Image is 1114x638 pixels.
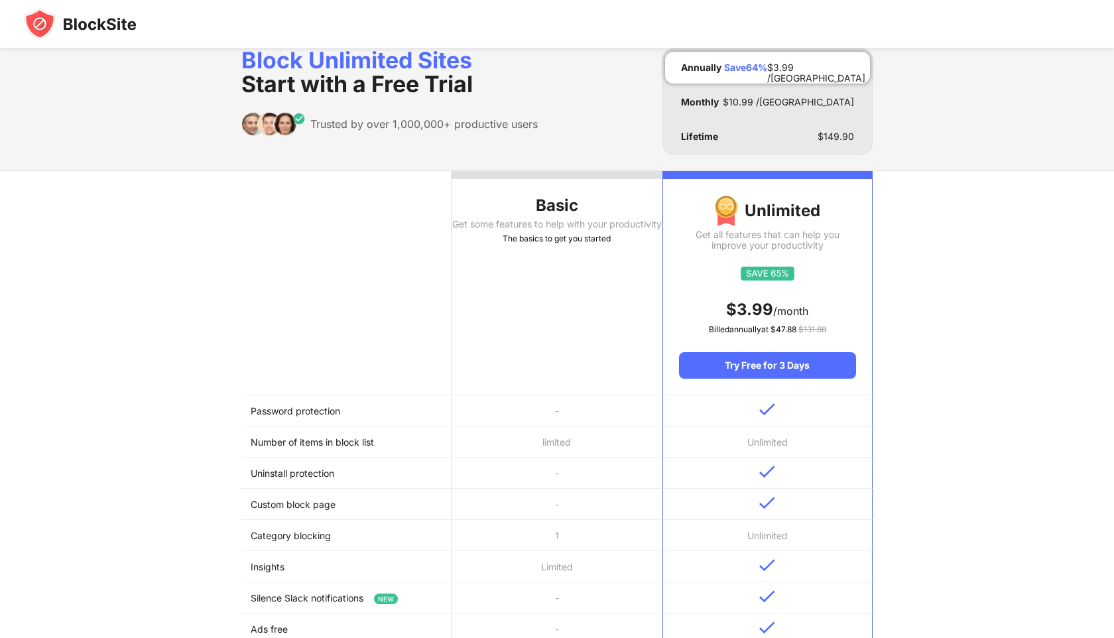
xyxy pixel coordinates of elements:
[452,551,662,582] td: Limited
[452,395,662,426] td: -
[714,195,738,227] img: img-premium-medal
[241,70,473,97] span: Start with a Free Trial
[452,195,662,216] div: Basic
[723,97,854,107] div: $ 10.99 /[GEOGRAPHIC_DATA]
[241,112,306,136] img: trusted-by.svg
[452,219,662,229] div: Get some features to help with your productivity
[452,426,662,458] td: limited
[452,489,662,520] td: -
[767,62,865,73] div: $ 3.99 /[GEOGRAPHIC_DATA]
[241,489,452,520] td: Custom block page
[759,497,775,509] img: v-blue.svg
[310,117,538,131] div: Trusted by over 1,000,000+ productive users
[241,395,452,426] td: Password protection
[679,352,856,379] div: Try Free for 3 Days
[241,426,452,458] td: Number of items in block list
[726,300,773,319] span: $ 3.99
[241,582,452,613] td: Silence Slack notifications
[662,520,873,551] td: Unlimited
[759,559,775,572] img: v-blue.svg
[741,267,794,281] img: save65.svg
[679,229,856,251] div: Get all features that can help you improve your productivity
[452,232,662,245] div: The basics to get you started
[241,520,452,551] td: Category blocking
[662,426,873,458] td: Unlimited
[241,48,538,96] div: Block Unlimited Sites
[452,458,662,489] td: -
[759,403,775,416] img: v-blue.svg
[681,131,718,142] div: Lifetime
[759,621,775,634] img: v-blue.svg
[818,131,854,142] div: $ 149.90
[24,8,137,40] img: blocksite-icon-black.svg
[759,590,775,603] img: v-blue.svg
[679,195,856,227] div: Unlimited
[374,594,398,604] span: NEW
[759,466,775,478] img: v-blue.svg
[452,520,662,551] td: 1
[679,323,856,336] div: Billed annually at $ 47.88
[798,324,826,334] span: $ 131.88
[241,458,452,489] td: Uninstall protection
[724,62,767,73] div: Save 64 %
[241,551,452,582] td: Insights
[681,97,719,107] div: Monthly
[681,62,721,73] div: Annually
[679,299,856,320] div: /month
[452,582,662,613] td: -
